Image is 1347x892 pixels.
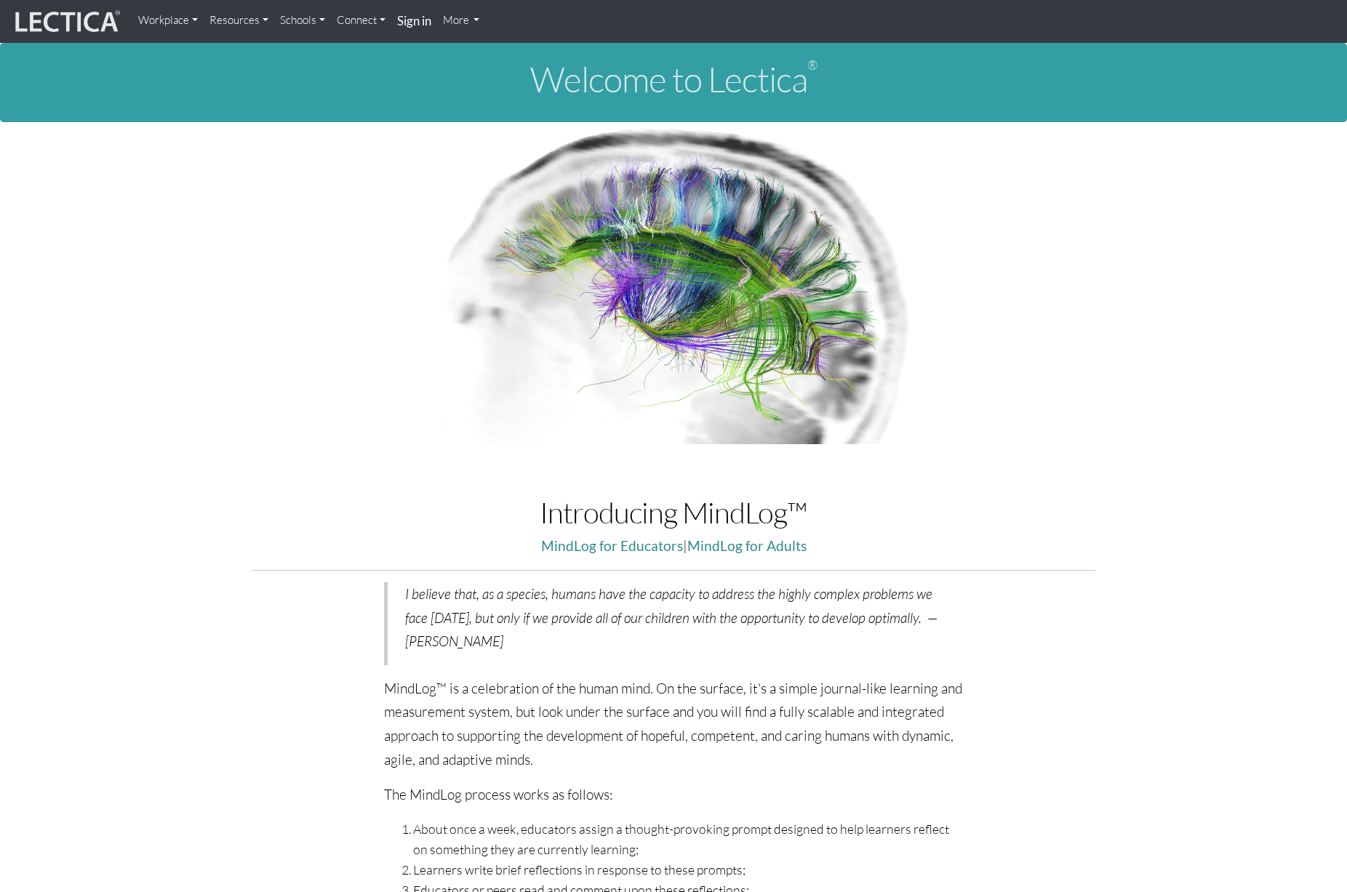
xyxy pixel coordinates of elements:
[541,537,683,554] a: MindLog for Educators
[252,497,1096,529] h1: Introducing MindLog™
[12,60,1335,99] h1: Welcome to Lectica
[384,677,964,772] p: MindLog™ is a celebration of the human mind. On the surface, it's a simple journal-like learning ...
[12,8,121,36] img: lecticalive
[274,6,331,35] a: Schools
[331,6,391,35] a: Connect
[431,122,916,445] img: Human Connectome Project Image
[687,537,807,554] a: MindLog for Adults
[204,6,274,35] a: Resources
[397,13,431,28] strong: Sign in
[405,582,946,654] p: I believe that, as a species, humans have the capacity to address the highly complex problems we ...
[391,6,437,37] a: Sign in
[132,6,204,35] a: Workplace
[384,783,964,807] p: The MindLog process works as follows:
[807,57,818,73] sup: ®
[252,534,1096,558] p: |
[437,6,486,35] a: More
[413,859,964,880] li: Learners write brief reflections in response to these prompts;
[413,819,964,859] li: About once a week, educators assign a thought-provoking prompt designed to help learners reflect ...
